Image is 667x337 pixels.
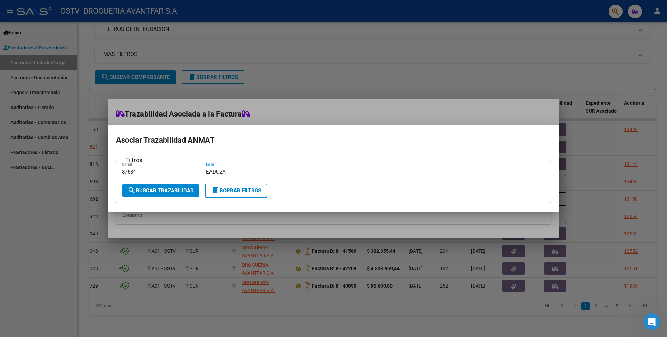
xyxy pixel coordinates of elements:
h2: Asociar Trazabilidad ANMAT [116,134,551,147]
iframe: Intercom live chat [643,313,660,330]
h3: Filtros [122,155,146,165]
button: Buscar Trazabilidad [122,184,199,197]
button: Borrar Filtros [205,184,267,198]
mat-icon: search [127,186,136,194]
mat-icon: delete [211,186,220,194]
span: Buscar Trazabilidad [127,187,194,194]
span: Borrar Filtros [211,187,261,194]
